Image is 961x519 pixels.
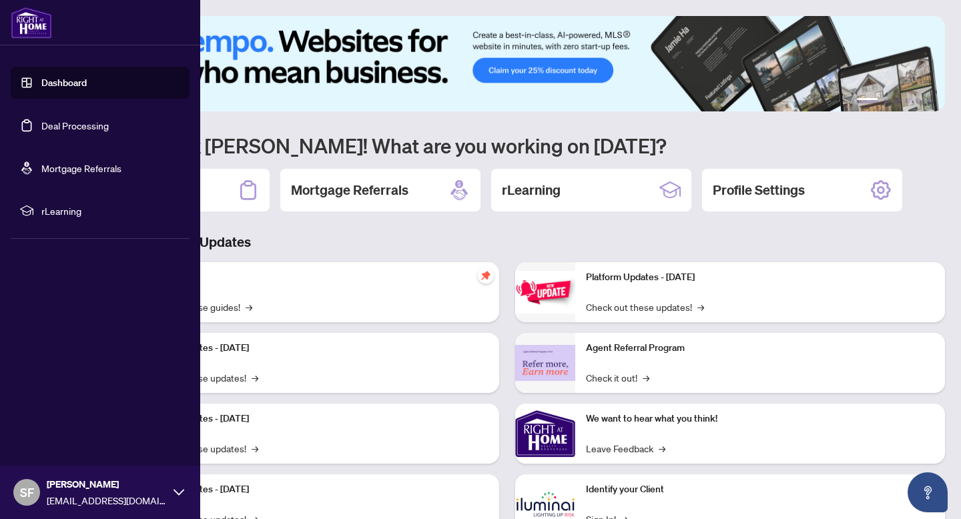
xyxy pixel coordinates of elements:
[246,300,252,314] span: →
[857,98,878,103] button: 1
[926,98,932,103] button: 6
[586,441,665,456] a: Leave Feedback→
[47,477,167,492] span: [PERSON_NAME]
[252,441,258,456] span: →
[586,300,704,314] a: Check out these updates!→
[69,16,945,111] img: Slide 0
[586,482,934,497] p: Identify your Client
[586,370,649,385] a: Check it out!→
[697,300,704,314] span: →
[586,341,934,356] p: Agent Referral Program
[47,493,167,508] span: [EMAIL_ADDRESS][DOMAIN_NAME]
[41,119,109,131] a: Deal Processing
[502,181,561,199] h2: rLearning
[41,162,121,174] a: Mortgage Referrals
[894,98,900,103] button: 3
[252,370,258,385] span: →
[515,271,575,313] img: Platform Updates - June 23, 2025
[884,98,889,103] button: 2
[713,181,805,199] h2: Profile Settings
[659,441,665,456] span: →
[140,270,489,285] p: Self-Help
[140,412,489,426] p: Platform Updates - [DATE]
[515,345,575,382] img: Agent Referral Program
[643,370,649,385] span: →
[586,270,934,285] p: Platform Updates - [DATE]
[905,98,910,103] button: 4
[41,203,180,218] span: rLearning
[20,483,34,502] span: SF
[515,404,575,464] img: We want to hear what you think!
[586,412,934,426] p: We want to hear what you think!
[140,482,489,497] p: Platform Updates - [DATE]
[916,98,921,103] button: 5
[291,181,408,199] h2: Mortgage Referrals
[478,268,494,284] span: pushpin
[908,472,948,512] button: Open asap
[140,341,489,356] p: Platform Updates - [DATE]
[41,77,87,89] a: Dashboard
[11,7,52,39] img: logo
[69,133,945,158] h1: Welcome back [PERSON_NAME]! What are you working on [DATE]?
[69,233,945,251] h3: Brokerage & Industry Updates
